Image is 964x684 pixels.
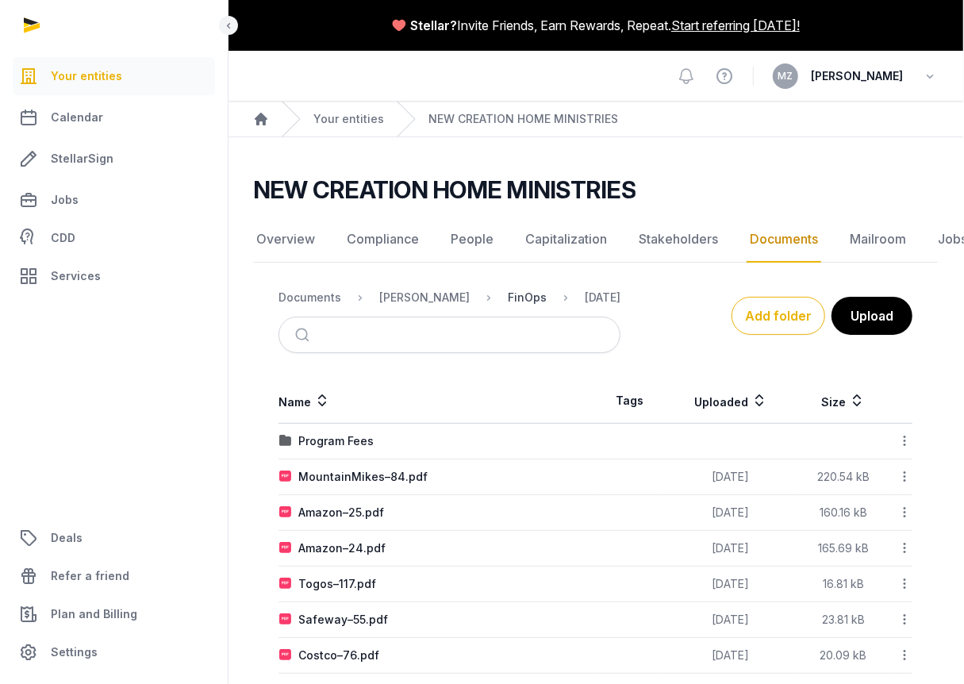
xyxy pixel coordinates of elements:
span: [DATE] [712,648,750,662]
img: pdf.svg [279,506,292,519]
nav: Tabs [253,217,938,263]
td: 220.54 kB [798,459,889,495]
div: Amazon–25.pdf [298,505,384,521]
th: Tags [596,379,664,424]
a: Deals [13,519,215,557]
span: MZ [778,71,793,81]
a: Start referring [DATE]! [671,16,800,35]
span: Jobs [51,190,79,209]
img: pdf.svg [279,542,292,555]
a: People [447,217,497,263]
span: [DATE] [712,470,750,483]
div: [PERSON_NAME] [379,290,470,305]
th: Name [278,379,596,424]
h2: NEW CREATION HOME MINISTRIES [253,175,636,204]
span: Your entities [51,67,122,86]
a: Services [13,257,215,295]
td: 160.16 kB [798,495,889,531]
button: Submit [286,317,323,352]
div: Amazon–24.pdf [298,540,386,556]
img: pdf.svg [279,613,292,626]
nav: Breadcrumb [228,102,963,137]
img: folder.svg [279,435,292,448]
span: [DATE] [712,577,750,590]
div: Program Fees [298,433,374,449]
a: Overview [253,217,318,263]
span: Services [51,267,101,286]
iframe: Chat Widget [885,608,964,684]
span: Deals [51,528,83,548]
a: Plan and Billing [13,595,215,633]
a: NEW CREATION HOME MINISTRIES [428,111,618,127]
span: CDD [51,229,75,248]
a: StellarSign [13,140,215,178]
a: Your entities [313,111,384,127]
a: Mailroom [847,217,909,263]
a: Jobs [13,181,215,219]
img: pdf.svg [279,578,292,590]
span: Settings [51,643,98,662]
a: CDD [13,222,215,254]
a: Refer a friend [13,557,215,595]
a: Compliance [344,217,422,263]
button: MZ [773,63,798,89]
td: 23.81 kB [798,602,889,638]
a: Settings [13,633,215,671]
img: pdf.svg [279,471,292,483]
span: Refer a friend [51,567,129,586]
th: Uploaded [664,379,798,424]
span: Stellar? [410,16,457,35]
a: Capitalization [522,217,610,263]
button: Upload [831,297,912,335]
div: MountainMikes–84.pdf [298,469,428,485]
div: Costco–76.pdf [298,647,379,663]
span: StellarSign [51,149,113,168]
td: 16.81 kB [798,567,889,602]
td: 165.69 kB [798,531,889,567]
span: [DATE] [712,505,750,519]
span: [DATE] [712,613,750,626]
div: Safeway–55.pdf [298,612,388,628]
span: Plan and Billing [51,605,137,624]
span: [DATE] [712,541,750,555]
a: Your entities [13,57,215,95]
span: [PERSON_NAME] [811,67,903,86]
div: Documents [278,290,341,305]
div: Togos–117.pdf [298,576,376,592]
button: Add folder [732,297,825,335]
th: Size [798,379,889,424]
div: FinOps [508,290,547,305]
nav: Breadcrumb [278,279,620,317]
a: Documents [747,217,821,263]
img: pdf.svg [279,649,292,662]
div: [DATE] [585,290,620,305]
a: Calendar [13,98,215,136]
a: Stakeholders [636,217,721,263]
span: Calendar [51,108,103,127]
td: 20.09 kB [798,638,889,674]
